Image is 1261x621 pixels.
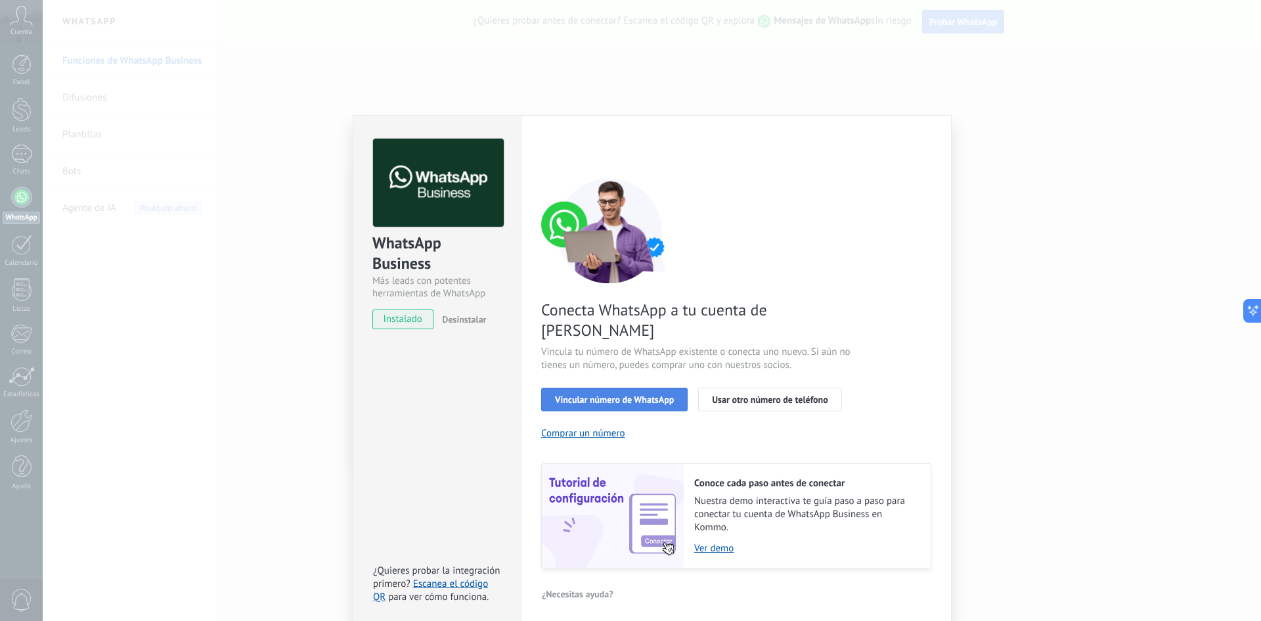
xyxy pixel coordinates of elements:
a: Ver demo [694,542,918,555]
span: Vincular número de WhatsApp [555,395,674,404]
span: Vincula tu número de WhatsApp existente o conecta uno nuevo. Si aún no tienes un número, puedes c... [541,346,854,372]
span: ¿Quieres probar la integración primero? [373,564,500,590]
img: connect number [541,178,679,283]
span: Usar otro número de teléfono [712,395,828,404]
a: Escanea el código QR [373,578,488,603]
span: Conecta WhatsApp a tu cuenta de [PERSON_NAME] [541,300,854,340]
span: instalado [373,310,433,329]
span: Desinstalar [442,313,486,325]
span: ¿Necesitas ayuda? [542,589,613,599]
span: Nuestra demo interactiva te guía paso a paso para conectar tu cuenta de WhatsApp Business en Kommo. [694,495,918,534]
button: Usar otro número de teléfono [698,388,841,411]
button: Vincular número de WhatsApp [541,388,688,411]
button: Desinstalar [437,310,486,329]
span: para ver cómo funciona. [388,591,489,603]
button: Comprar un número [541,427,625,440]
button: ¿Necesitas ayuda? [541,584,614,604]
img: logo_main.png [373,139,504,227]
h2: Conoce cada paso antes de conectar [694,477,918,490]
div: WhatsApp Business [372,233,502,275]
div: Más leads con potentes herramientas de WhatsApp [372,275,502,300]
